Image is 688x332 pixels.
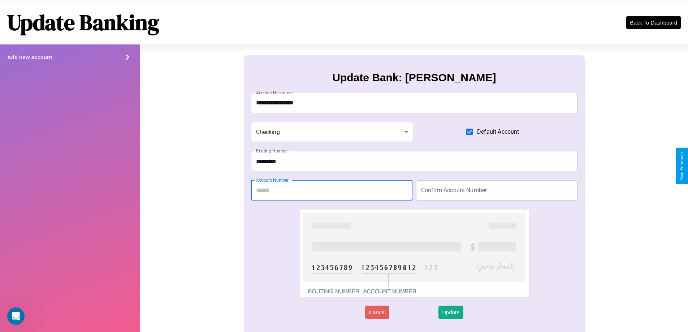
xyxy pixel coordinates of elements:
div: Give Feedback [679,151,684,181]
label: Routing Number [256,148,288,154]
img: check [300,210,528,297]
span: Default Account [477,128,519,136]
label: Account Number [256,177,289,183]
h4: Add new account [7,54,52,60]
iframe: Intercom live chat [7,307,25,325]
h3: Update Bank: [PERSON_NAME] [332,72,496,84]
h1: Update Banking [7,8,159,37]
button: Cancel [365,306,389,319]
button: Back To Dashboard [626,16,681,29]
label: Account Nickname [256,90,293,96]
div: Checking [251,122,414,142]
button: Update [438,306,463,319]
